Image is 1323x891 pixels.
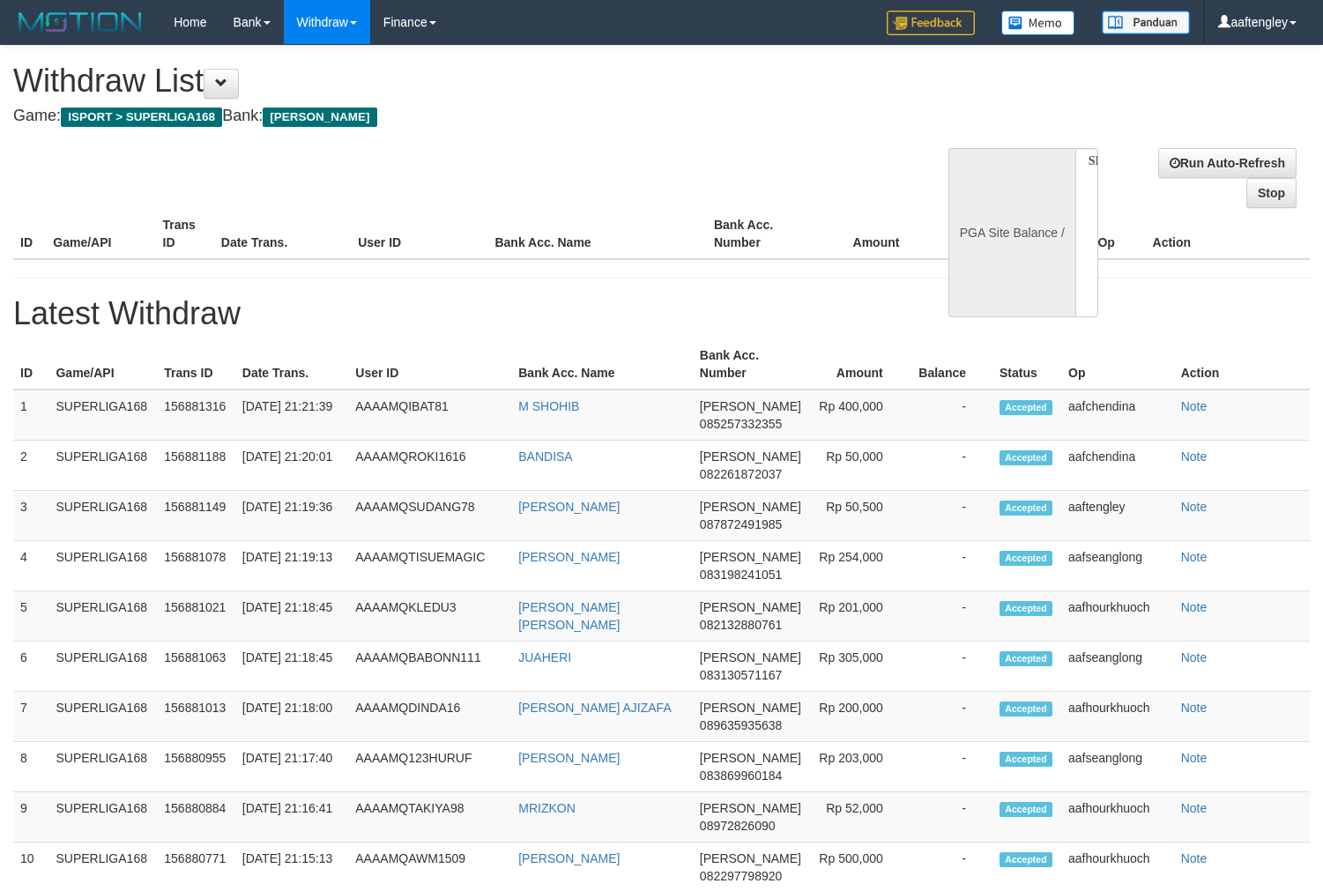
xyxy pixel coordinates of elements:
[157,742,234,792] td: 156880955
[1061,441,1174,491] td: aafchendina
[1181,851,1208,865] a: Note
[157,339,234,390] th: Trans ID
[812,541,910,591] td: Rp 254,000
[1181,550,1208,564] a: Note
[812,642,910,692] td: Rp 305,000
[518,500,620,514] a: [PERSON_NAME]
[1000,651,1052,666] span: Accepted
[48,591,157,642] td: SUPERLIGA168
[518,399,579,413] a: M SHOHIB
[235,692,349,742] td: [DATE] 21:18:00
[1061,642,1174,692] td: aafseanglong
[700,718,782,732] span: 089635935638
[518,600,620,632] a: [PERSON_NAME] [PERSON_NAME]
[700,417,782,431] span: 085257332355
[700,568,782,582] span: 083198241051
[1181,751,1208,765] a: Note
[348,742,511,792] td: AAAAMQ123HURUF
[348,591,511,642] td: AAAAMQKLEDU3
[700,517,782,531] span: 087872491985
[348,541,511,591] td: AAAAMQTISUEMAGIC
[1181,701,1208,715] a: Note
[812,692,910,742] td: Rp 200,000
[1000,400,1052,415] span: Accepted
[13,792,48,843] td: 9
[700,819,776,833] span: 08972826090
[235,390,349,441] td: [DATE] 21:21:39
[13,591,48,642] td: 5
[48,491,157,541] td: SUPERLIGA168
[700,467,782,481] span: 082261872037
[910,591,992,642] td: -
[910,390,992,441] td: -
[235,742,349,792] td: [DATE] 21:17:40
[157,591,234,642] td: 156881021
[48,742,157,792] td: SUPERLIGA168
[910,541,992,591] td: -
[1000,551,1052,566] span: Accepted
[13,692,48,742] td: 7
[1181,449,1208,464] a: Note
[700,618,782,632] span: 082132880761
[157,441,234,491] td: 156881188
[1061,692,1174,742] td: aafhourkhuoch
[812,491,910,541] td: Rp 50,500
[157,541,234,591] td: 156881078
[156,209,214,259] th: Trans ID
[48,541,157,591] td: SUPERLIGA168
[13,541,48,591] td: 4
[46,209,155,259] th: Game/API
[925,209,1026,259] th: Balance
[235,339,349,390] th: Date Trans.
[157,390,234,441] td: 156881316
[518,751,620,765] a: [PERSON_NAME]
[348,642,511,692] td: AAAAMQBABONN111
[812,390,910,441] td: Rp 400,000
[910,792,992,843] td: -
[1158,148,1297,178] a: Run Auto-Refresh
[235,591,349,642] td: [DATE] 21:18:45
[700,801,801,815] span: [PERSON_NAME]
[235,642,349,692] td: [DATE] 21:18:45
[1061,339,1174,390] th: Op
[214,209,351,259] th: Date Trans.
[948,148,1075,317] div: PGA Site Balance /
[910,491,992,541] td: -
[13,296,1310,331] h1: Latest Withdraw
[13,63,865,99] h1: Withdraw List
[1061,541,1174,591] td: aafseanglong
[351,209,487,259] th: User ID
[1146,209,1310,259] th: Action
[13,491,48,541] td: 3
[700,600,801,614] span: [PERSON_NAME]
[518,550,620,564] a: [PERSON_NAME]
[48,441,157,491] td: SUPERLIGA168
[1000,702,1052,717] span: Accepted
[1181,650,1208,665] a: Note
[348,491,511,541] td: AAAAMQSUDANG78
[13,339,48,390] th: ID
[910,742,992,792] td: -
[511,339,693,390] th: Bank Acc. Name
[700,751,801,765] span: [PERSON_NAME]
[700,650,801,665] span: [PERSON_NAME]
[1181,801,1208,815] a: Note
[518,650,571,665] a: JUAHERI
[1061,390,1174,441] td: aafchendina
[13,441,48,491] td: 2
[812,441,910,491] td: Rp 50,000
[487,209,707,259] th: Bank Acc. Name
[348,792,511,843] td: AAAAMQTAKIYA98
[13,9,147,35] img: MOTION_logo.png
[700,500,801,514] span: [PERSON_NAME]
[348,339,511,390] th: User ID
[700,768,782,783] span: 083869960184
[700,869,782,883] span: 082297798920
[48,339,157,390] th: Game/API
[157,692,234,742] td: 156881013
[13,642,48,692] td: 6
[348,692,511,742] td: AAAAMQDINDA16
[1061,742,1174,792] td: aafseanglong
[816,209,925,259] th: Amount
[910,441,992,491] td: -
